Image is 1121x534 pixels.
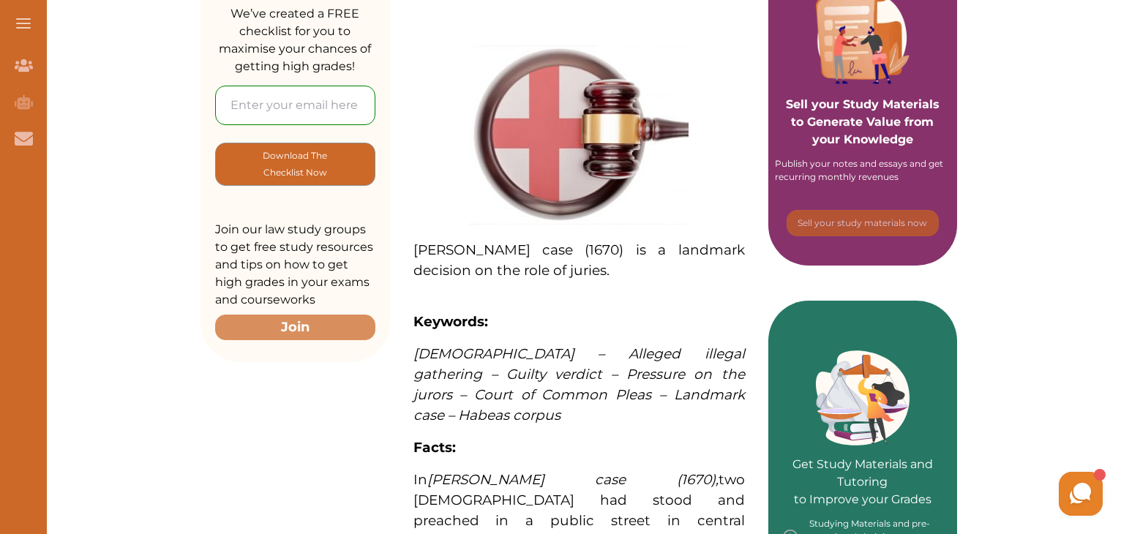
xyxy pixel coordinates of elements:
[215,315,375,340] button: Join
[413,241,745,279] span: [PERSON_NAME] case (1670) is a landmark decision on the role of juries.
[469,45,689,225] img: English-Legal-System-feature-300x245.jpg
[215,143,375,186] button: [object Object]
[787,210,939,236] button: [object Object]
[215,221,375,309] p: Join our law study groups to get free study resources and tips on how to get high grades in your ...
[816,350,910,445] img: Green card image
[245,147,345,181] p: Download The Checklist Now
[427,471,719,488] em: [PERSON_NAME] case (1670),
[798,217,927,230] p: Sell your study materials now
[775,157,951,184] div: Publish your notes and essays and get recurring monthly revenues
[783,55,943,148] p: Sell your Study Materials to Generate Value from your Knowledge
[413,345,574,362] span: [DEMOGRAPHIC_DATA]
[413,439,456,456] strong: Facts:
[783,415,943,508] p: Get Study Materials and Tutoring to Improve your Grades
[219,7,371,73] span: We’ve created a FREE checklist for you to maximise your chances of getting high grades!
[413,345,745,424] span: – Alleged illegal gathering – Guilty verdict – Pressure on the jurors – Court of Common Pleas – L...
[770,468,1106,519] iframe: HelpCrunch
[215,86,375,125] input: Enter your email here
[413,313,488,330] strong: Keywords:
[413,471,719,488] span: In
